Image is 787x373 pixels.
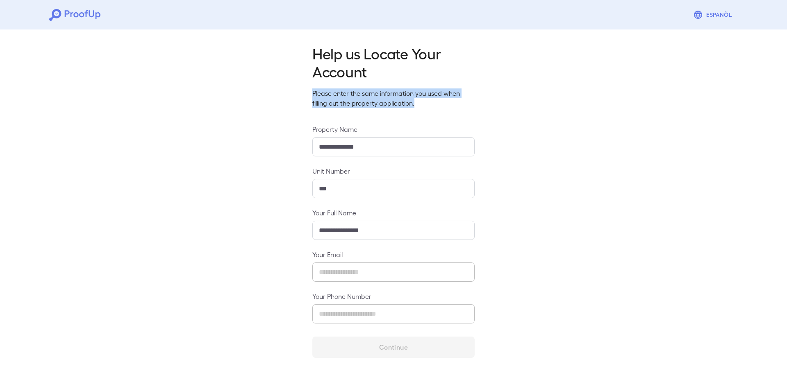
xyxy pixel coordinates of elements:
[312,88,475,108] p: Please enter the same information you used when filling out the property application.
[690,7,738,23] button: Espanõl
[312,292,475,301] label: Your Phone Number
[312,166,475,176] label: Unit Number
[312,44,475,80] h2: Help us Locate Your Account
[312,208,475,217] label: Your Full Name
[312,250,475,259] label: Your Email
[312,124,475,134] label: Property Name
